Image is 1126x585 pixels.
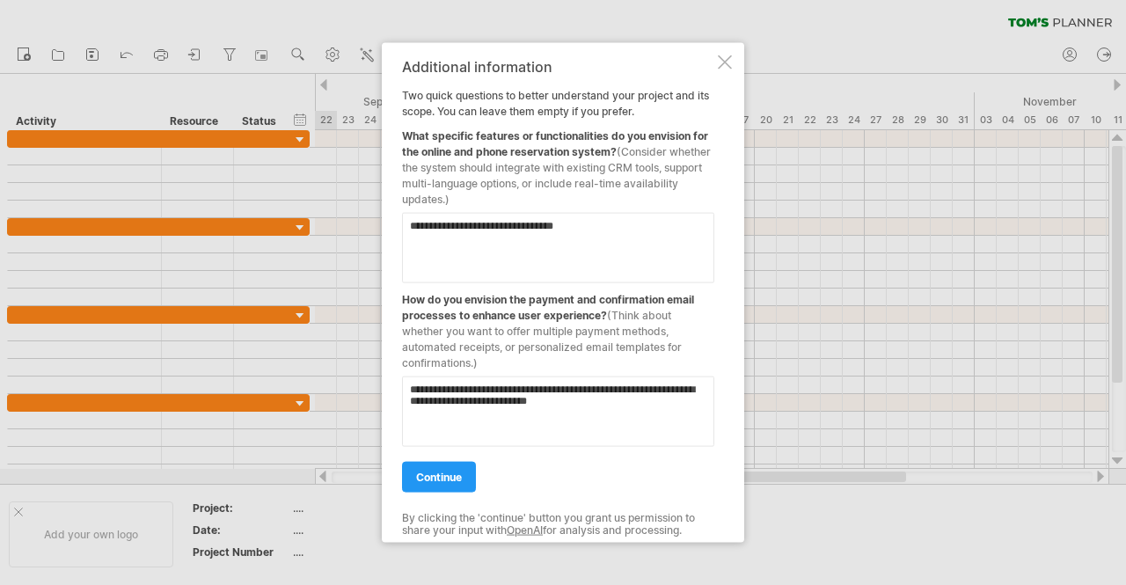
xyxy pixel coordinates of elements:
div: How do you envision the payment and confirmation email processes to enhance user experience? [402,282,714,370]
div: Two quick questions to better understand your project and its scope. You can leave them empty if ... [402,58,714,527]
a: continue [402,461,476,492]
a: OpenAI [507,523,543,537]
div: Additional information [402,58,714,74]
div: What specific features or functionalities do you envision for the online and phone reservation sy... [402,119,714,207]
div: By clicking the 'continue' button you grant us permission to share your input with for analysis a... [402,511,714,537]
span: continue [416,470,462,483]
